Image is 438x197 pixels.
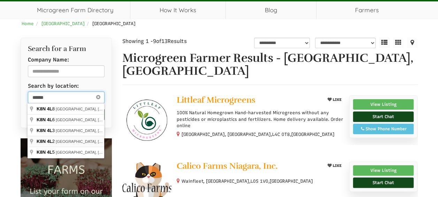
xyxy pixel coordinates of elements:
a: Home [22,21,34,26]
img: Littleaf Microgreens [122,95,171,145]
span: 3 [37,128,56,133]
a: [GEOGRAPHIC_DATA] [41,21,85,26]
span: [GEOGRAPHIC_DATA] [291,131,335,138]
h1: Microgreen Farmer Results - [GEOGRAPHIC_DATA], [GEOGRAPHIC_DATA] [122,52,418,78]
span: LIKE [332,97,341,102]
span: [GEOGRAPHIC_DATA], [GEOGRAPHIC_DATA], [GEOGRAPHIC_DATA] [56,129,180,133]
span: 9 [153,38,156,44]
span: 13 [161,38,168,44]
span: Farmers [316,1,418,19]
a: View Listing [353,99,414,110]
a: Start Chat [353,177,414,188]
a: How It Works [130,1,225,19]
span: L4C 0T8 [272,131,290,138]
a: Start Chat [353,111,414,122]
span: L0S 1V0 [251,178,268,184]
select: overall_rating_filter-1 [254,38,310,48]
span: K8N 4L [37,139,52,144]
p: 100% Natural Homegrown Hand-harvested Microgreens without any pesticides or microplastics and fer... [177,110,344,129]
h2: Search for a Farm [28,45,105,53]
span: K8N 4L [37,106,52,111]
span: [GEOGRAPHIC_DATA], [GEOGRAPHIC_DATA], [GEOGRAPHIC_DATA] [56,107,180,111]
span: [GEOGRAPHIC_DATA] [270,178,313,184]
select: sortbox-1 [315,38,376,48]
span: [GEOGRAPHIC_DATA], [GEOGRAPHIC_DATA], [GEOGRAPHIC_DATA] [56,139,180,144]
span: Calico Farms Niagara, Inc. [177,161,278,171]
div: Showing 1 - of Results [122,38,221,45]
span: LIKE [332,163,341,168]
span: 5 [37,149,56,155]
span: 2 [37,139,56,144]
a: Blog [226,1,316,19]
a: Littleaf Microgreens [177,95,319,106]
span: [GEOGRAPHIC_DATA], [GEOGRAPHIC_DATA], [GEOGRAPHIC_DATA] [56,118,180,122]
span: K8N 4L [37,128,52,133]
small: [GEOGRAPHIC_DATA], [GEOGRAPHIC_DATA], , [182,132,335,137]
span: [GEOGRAPHIC_DATA] [92,21,136,26]
span: K8N 4L [37,117,52,122]
small: Wainfleet, [GEOGRAPHIC_DATA], , [182,178,313,184]
span: K8N 4L [37,149,52,155]
div: Show Phone Number [357,126,410,132]
label: Search by location: [28,82,79,90]
span: Littleaf Microgreens [177,95,255,105]
span: [GEOGRAPHIC_DATA], [GEOGRAPHIC_DATA], [GEOGRAPHIC_DATA] [56,150,180,154]
span: 6 [37,117,56,122]
button: LIKE [325,161,344,170]
button: LIKE [325,95,344,104]
a: View Listing [353,165,414,176]
a: Microgreen Farm Directory [21,1,130,19]
label: Company Name: [28,56,69,64]
a: Calico Farms Niagara, Inc. [177,161,319,172]
span: 8 [37,106,56,111]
